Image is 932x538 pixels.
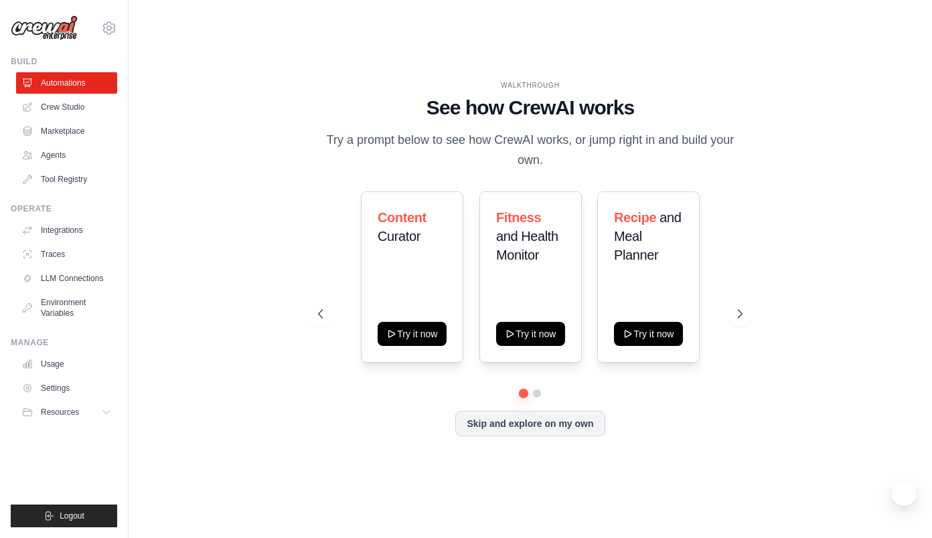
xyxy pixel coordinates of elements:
a: Automations [16,72,117,94]
div: WALKTHROUGH [318,80,743,90]
div: Build [11,56,117,67]
button: Try it now [378,322,447,346]
a: Tool Registry [16,169,117,190]
a: LLM Connections [16,268,117,289]
a: Crew Studio [16,96,117,118]
div: Manage [11,337,117,348]
button: Try it now [614,322,683,346]
span: and Health Monitor [496,229,558,262]
span: and Meal Planner [614,210,682,262]
a: Marketplace [16,120,117,142]
span: Fitness [496,210,541,225]
a: Usage [16,353,117,375]
button: Skip and explore on my own [455,411,605,436]
p: Try a prompt below to see how CrewAI works, or jump right in and build your own. [318,130,743,170]
span: Logout [60,511,84,521]
span: Content [378,210,426,225]
span: Resources [41,407,79,418]
a: Agents [16,145,117,166]
a: Environment Variables [16,292,117,324]
div: Operate [11,203,117,214]
button: Logout [11,505,117,527]
span: Recipe [614,210,656,225]
h1: See how CrewAI works [318,96,743,120]
button: Resources [16,401,117,423]
a: Integrations [16,219,117,241]
span: Curator [378,229,420,244]
button: Try it now [496,322,565,346]
a: Traces [16,244,117,265]
img: Logo [11,15,78,41]
a: Settings [16,377,117,399]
